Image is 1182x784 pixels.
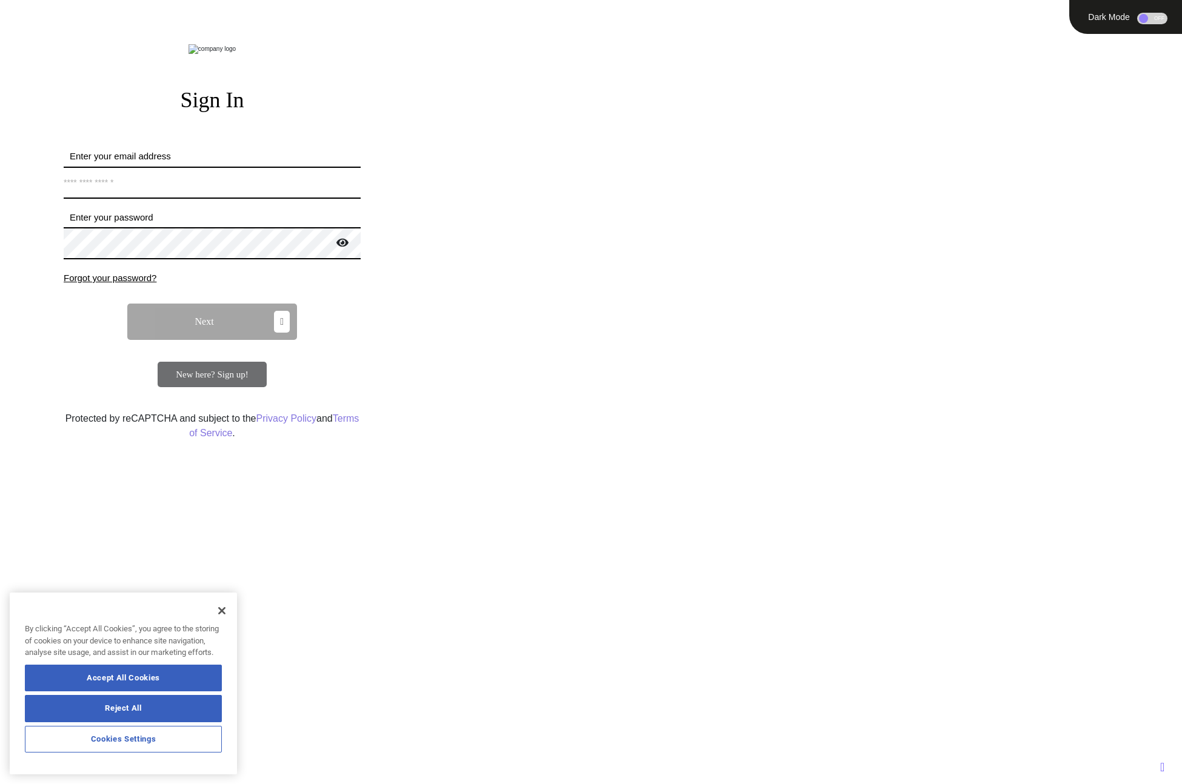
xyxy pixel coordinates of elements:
button: Accept All Cookies [25,665,222,691]
span: New here? Sign up! [176,370,249,379]
div: TRANSFORM. [449,105,1182,141]
span: Forgot your password? [64,273,156,283]
h2: Sign In [64,87,361,113]
div: Dark Mode [1084,13,1134,21]
label: Enter your email address [64,150,361,164]
button: Close [209,597,235,624]
div: Protected by reCAPTCHA and subject to the and . [64,411,361,440]
div: By clicking “Accept All Cookies”, you agree to the storing of cookies on your device to enhance s... [10,617,237,665]
a: Privacy Policy [256,413,316,424]
div: EMPOWER. [449,70,1182,105]
span: Next [195,317,214,327]
div: OFF [1137,13,1167,24]
img: company logo [189,44,236,54]
div: Cookie banner [10,593,237,774]
button: Cookies Settings [25,726,222,752]
button: Reject All [25,695,222,722]
div: Privacy [10,593,237,774]
div: ENGAGE. [449,35,1182,70]
button: Next [127,304,297,340]
label: Enter your password [64,211,361,225]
